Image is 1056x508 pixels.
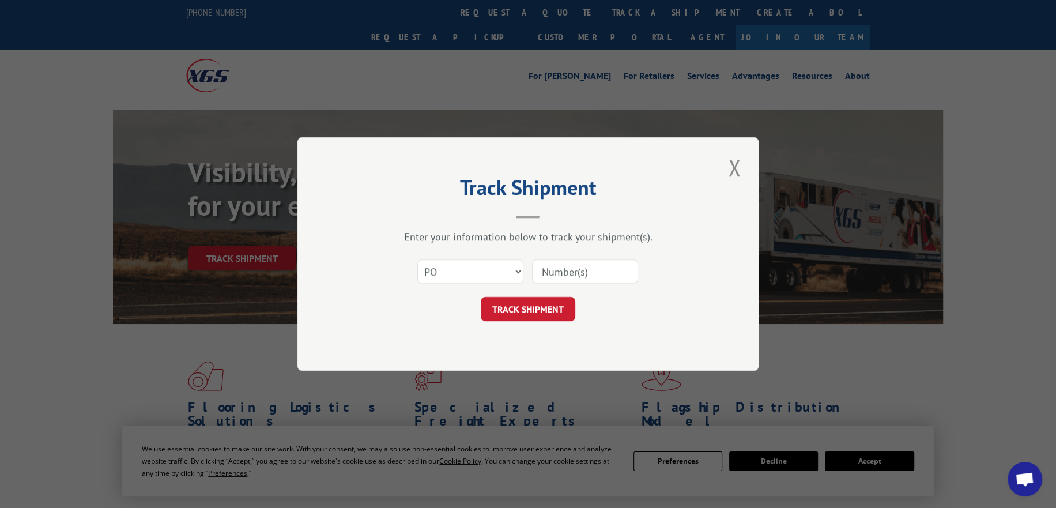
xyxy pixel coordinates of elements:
input: Number(s) [532,259,638,284]
button: TRACK SHIPMENT [481,297,575,321]
div: Enter your information below to track your shipment(s). [355,230,701,243]
button: Close modal [725,152,744,183]
a: Open chat [1008,462,1042,496]
h2: Track Shipment [355,179,701,201]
